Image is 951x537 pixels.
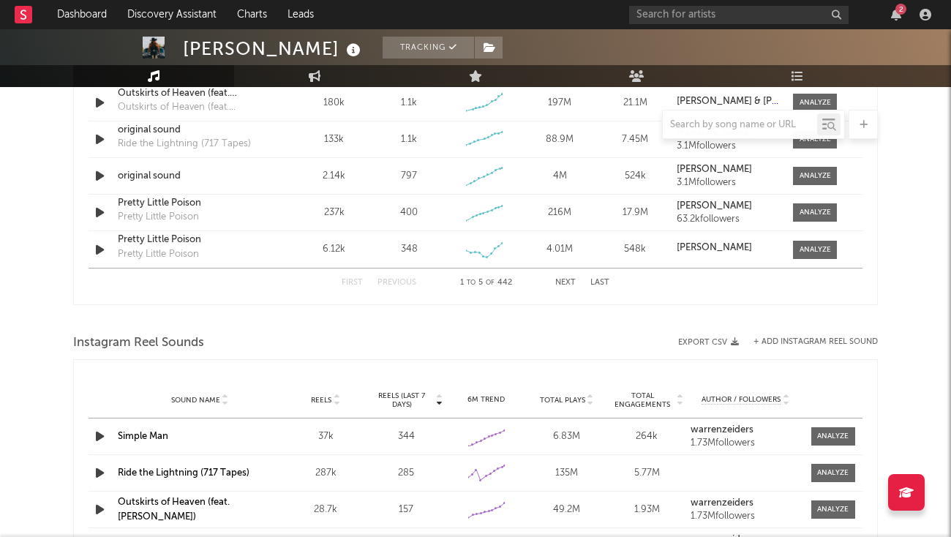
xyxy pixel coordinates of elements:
[118,247,199,262] div: Pretty Little Poison
[118,210,199,225] div: Pretty Little Poison
[526,96,594,110] div: 197M
[300,169,368,184] div: 2.14k
[530,466,604,481] div: 135M
[300,206,368,220] div: 237k
[369,466,443,481] div: 285
[691,498,753,508] strong: warrenzeiders
[691,438,800,448] div: 1.73M followers
[118,233,271,247] a: Pretty Little Poison
[677,201,778,211] a: [PERSON_NAME]
[601,96,669,110] div: 21.1M
[400,206,418,220] div: 400
[171,396,220,405] span: Sound Name
[377,279,416,287] button: Previous
[611,429,684,444] div: 264k
[118,100,271,115] div: Outskirts of Heaven (feat. [PERSON_NAME])
[702,395,781,405] span: Author / Followers
[677,243,752,252] strong: [PERSON_NAME]
[611,503,684,517] div: 1.93M
[118,468,249,478] a: Ride the Lightning (717 Tapes)
[526,132,594,147] div: 88.9M
[739,338,878,346] div: + Add Instagram Reel Sound
[677,201,752,211] strong: [PERSON_NAME]
[677,141,778,151] div: 3.1M followers
[118,169,271,184] a: original sound
[118,432,168,441] a: Simple Man
[891,9,901,20] button: 2
[118,196,271,211] a: Pretty Little Poison
[526,206,594,220] div: 216M
[677,97,838,106] strong: [PERSON_NAME] & [PERSON_NAME]
[300,132,368,147] div: 133k
[601,169,669,184] div: 524k
[118,497,230,522] a: Outskirts of Heaven (feat. [PERSON_NAME])
[73,334,204,352] span: Instagram Reel Sounds
[555,279,576,287] button: Next
[753,338,878,346] button: + Add Instagram Reel Sound
[401,242,418,257] div: 348
[677,97,778,107] a: [PERSON_NAME] & [PERSON_NAME]
[590,279,609,287] button: Last
[691,498,800,508] a: warrenzeiders
[289,503,362,517] div: 28.7k
[691,425,800,435] a: warrenzeiders
[629,6,849,24] input: Search for artists
[342,279,363,287] button: First
[118,86,271,101] a: Outskirts of Heaven (feat. [PERSON_NAME])
[369,391,434,409] span: Reels (last 7 days)
[401,169,417,184] div: 797
[540,396,585,405] span: Total Plays
[691,425,753,435] strong: warrenzeiders
[289,429,362,444] div: 37k
[526,169,594,184] div: 4M
[369,503,443,517] div: 157
[526,242,594,257] div: 4.01M
[677,178,778,188] div: 3.1M followers
[183,37,364,61] div: [PERSON_NAME]
[401,96,417,110] div: 1.1k
[611,391,675,409] span: Total Engagements
[691,511,800,522] div: 1.73M followers
[118,137,251,151] div: Ride the Lightning (717 Tapes)
[895,4,906,15] div: 2
[601,132,669,147] div: 7.45M
[677,165,752,174] strong: [PERSON_NAME]
[611,466,684,481] div: 5.77M
[677,165,778,175] a: [PERSON_NAME]
[450,394,523,405] div: 6M Trend
[311,396,331,405] span: Reels
[401,132,417,147] div: 1.1k
[678,338,739,347] button: Export CSV
[467,279,475,286] span: to
[530,503,604,517] div: 49.2M
[300,96,368,110] div: 180k
[677,214,778,225] div: 63.2k followers
[383,37,474,59] button: Tracking
[289,466,362,481] div: 287k
[663,119,817,131] input: Search by song name or URL
[300,242,368,257] div: 6.12k
[601,206,669,220] div: 17.9M
[530,429,604,444] div: 6.83M
[446,274,526,292] div: 1 5 442
[486,279,495,286] span: of
[677,243,778,253] a: [PERSON_NAME]
[601,242,669,257] div: 548k
[369,429,443,444] div: 344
